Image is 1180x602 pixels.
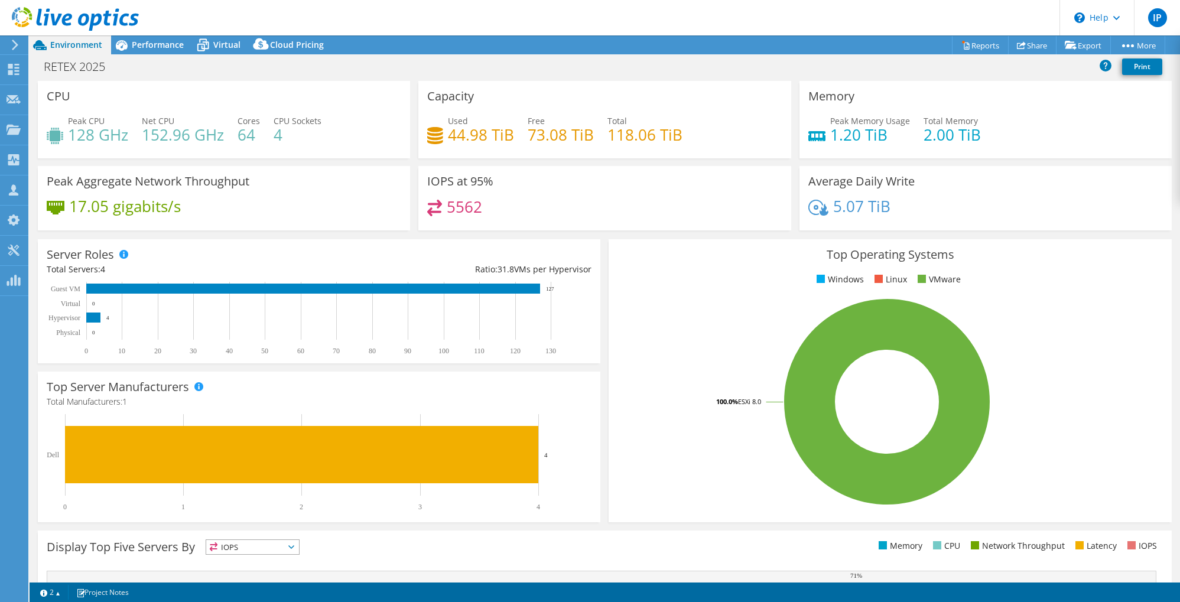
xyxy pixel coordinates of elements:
li: CPU [930,539,960,552]
span: Cores [238,115,260,126]
h3: Memory [808,90,854,103]
h4: 17.05 gigabits/s [69,200,181,213]
h4: 73.08 TiB [528,128,594,141]
div: Ratio: VMs per Hypervisor [319,263,591,276]
h1: RETEX 2025 [38,60,123,73]
text: 130 [545,347,556,355]
a: Share [1008,36,1057,54]
span: Net CPU [142,115,174,126]
li: IOPS [1124,539,1157,552]
text: 127 [546,286,554,292]
div: Total Servers: [47,263,319,276]
text: 20 [154,347,161,355]
span: Virtual [213,39,240,50]
text: Physical [56,328,80,337]
span: Performance [132,39,184,50]
text: 10 [118,347,125,355]
h4: 64 [238,128,260,141]
span: 1 [122,396,127,407]
text: 0 [92,330,95,336]
h3: IOPS at 95% [427,175,493,188]
span: Peak Memory Usage [830,115,910,126]
span: IP [1148,8,1167,27]
text: 0 [92,301,95,307]
a: Export [1056,36,1111,54]
h3: Top Operating Systems [617,248,1162,261]
text: 40 [226,347,233,355]
svg: \n [1074,12,1085,23]
text: 80 [369,347,376,355]
h4: 5.07 TiB [833,200,890,213]
a: More [1110,36,1165,54]
h4: 44.98 TiB [448,128,514,141]
span: CPU Sockets [274,115,321,126]
text: 100 [438,347,449,355]
span: Free [528,115,545,126]
span: Used [448,115,468,126]
li: Memory [876,539,922,552]
h4: 128 GHz [68,128,128,141]
a: Print [1122,58,1162,75]
span: Total Memory [924,115,978,126]
text: 4 [544,451,548,458]
h3: Average Daily Write [808,175,915,188]
h4: Total Manufacturers: [47,395,591,408]
text: 70 [333,347,340,355]
tspan: ESXi 8.0 [738,397,761,406]
text: 4 [106,315,109,321]
h3: CPU [47,90,70,103]
h3: Server Roles [47,248,114,261]
text: 0 [63,503,67,511]
text: 2 [300,503,303,511]
span: 4 [100,263,105,275]
text: 1 [181,503,185,511]
h4: 152.96 GHz [142,128,224,141]
text: 50 [261,347,268,355]
li: VMware [915,273,961,286]
span: 31.8 [498,263,514,275]
text: 90 [404,347,411,355]
h4: 118.06 TiB [607,128,682,141]
tspan: 100.0% [716,397,738,406]
text: Guest VM [51,285,80,293]
text: Hypervisor [48,314,80,322]
li: Latency [1072,539,1117,552]
text: 120 [510,347,521,355]
text: 71% [850,572,862,579]
h4: 5562 [447,200,482,213]
span: Peak CPU [68,115,105,126]
h4: 1.20 TiB [830,128,910,141]
li: Network Throughput [968,539,1065,552]
text: 60 [297,347,304,355]
text: Dell [47,451,59,459]
span: Total [607,115,627,126]
span: Cloud Pricing [270,39,324,50]
a: Project Notes [68,585,137,600]
a: 2 [32,585,69,600]
text: 4 [537,503,540,511]
h4: 2.00 TiB [924,128,981,141]
span: IOPS [206,540,299,554]
text: 30 [190,347,197,355]
li: Windows [814,273,864,286]
text: 3 [418,503,422,511]
span: Environment [50,39,102,50]
text: Virtual [61,300,81,308]
text: 0 [84,347,88,355]
text: 110 [474,347,485,355]
h3: Top Server Manufacturers [47,380,189,393]
h3: Capacity [427,90,474,103]
li: Linux [872,273,907,286]
h4: 4 [274,128,321,141]
a: Reports [952,36,1009,54]
h3: Peak Aggregate Network Throughput [47,175,249,188]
